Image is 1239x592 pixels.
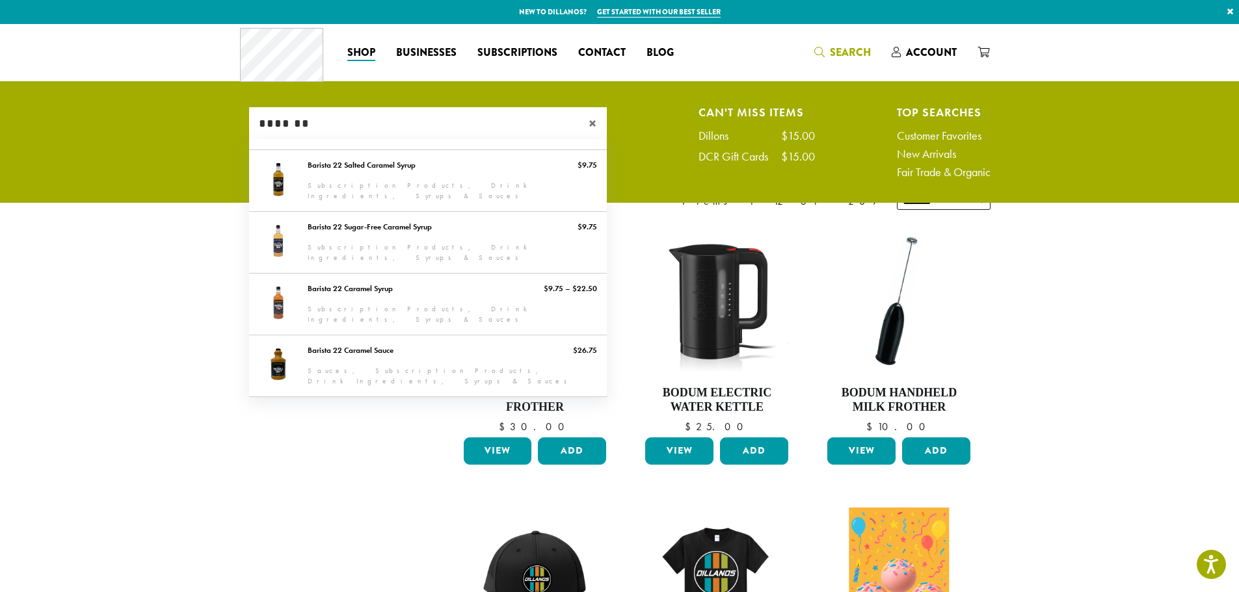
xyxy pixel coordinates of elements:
a: Bodum Electric Water Kettle $25.00 [642,226,792,432]
h4: Can't Miss Items [699,107,815,117]
h4: Bodum Handheld Milk Frother [824,386,974,414]
span: Contact [578,45,626,61]
a: Fair Trade & Organic [897,166,991,178]
a: Customer Favorites [897,130,991,142]
span: Shop [347,45,375,61]
span: Search [830,45,871,60]
button: Add [538,437,606,465]
h4: Top Searches [897,107,991,117]
a: Get started with our best seller [597,6,721,18]
span: Account [906,45,957,60]
h4: Bodum Electric Water Kettle [642,386,792,414]
a: Bodum Electric Milk Frother $30.00 [460,226,610,432]
span: × [589,116,607,131]
span: $ [685,420,696,433]
div: $15.00 [781,151,815,162]
a: New Arrivals [897,148,991,160]
a: Bodum Handheld Milk Frother $10.00 [824,226,974,432]
div: DCR Gift Cards [699,151,781,162]
button: Add [720,437,788,465]
img: DP3927.01-002.png [824,226,974,376]
a: Shop [337,42,386,63]
span: Businesses [396,45,457,61]
a: View [464,437,532,465]
span: $ [866,420,877,433]
img: DP3955.01.png [642,226,792,376]
div: $15.00 [781,130,815,142]
a: View [827,437,896,465]
a: View [645,437,713,465]
button: Add [902,437,970,465]
bdi: 30.00 [499,420,570,433]
span: $ [499,420,510,433]
span: Blog [646,45,674,61]
div: Dillons [699,130,741,142]
a: Search [804,42,881,63]
h4: Bodum Electric Milk Frother [460,386,610,414]
bdi: 25.00 [685,420,749,433]
bdi: 10.00 [866,420,931,433]
span: Subscriptions [477,45,557,61]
